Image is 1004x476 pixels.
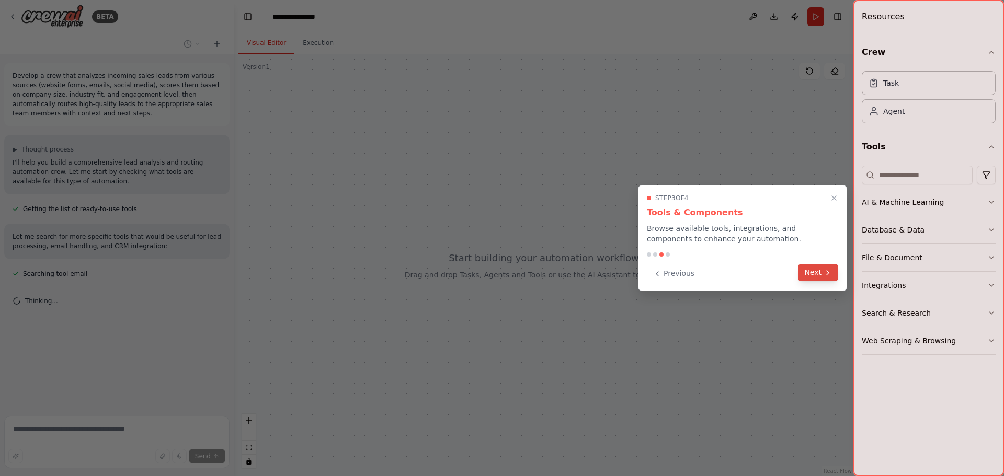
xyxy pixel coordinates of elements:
button: Previous [647,265,701,282]
button: Hide left sidebar [241,9,255,24]
span: Step 3 of 4 [655,194,689,202]
p: Browse available tools, integrations, and components to enhance your automation. [647,223,838,244]
button: Close walkthrough [828,192,840,204]
button: Next [798,264,838,281]
h3: Tools & Components [647,206,838,219]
